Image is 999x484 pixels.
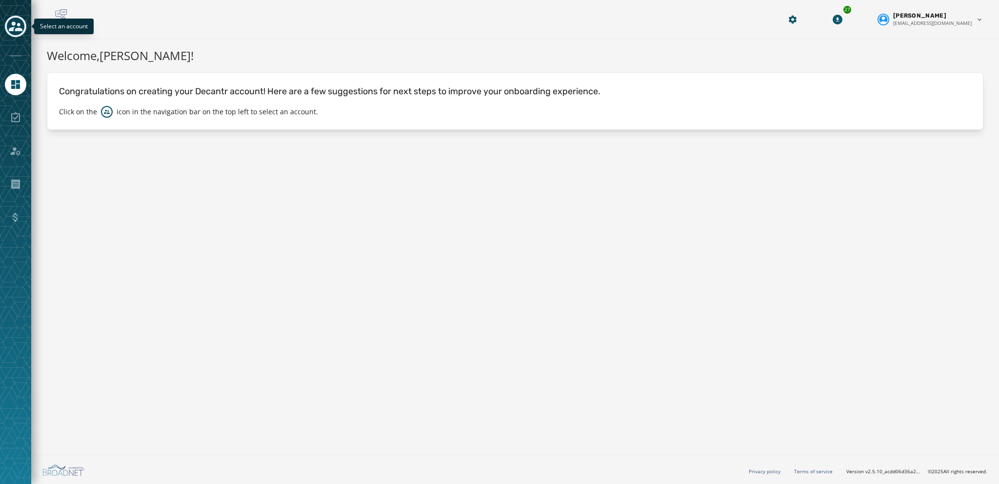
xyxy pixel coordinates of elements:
p: Click on the [59,107,97,117]
a: Terms of service [794,468,833,475]
span: © 2025 All rights reserved. [928,468,987,475]
button: Manage global settings [784,11,801,28]
span: Select an account [40,22,88,30]
button: Download Menu [829,11,846,28]
span: [PERSON_NAME] [893,12,946,20]
span: v2.5.10_acdd06d36a2d477687e21de5ea907d8c03850ae9 [865,468,920,475]
h1: Welcome, [PERSON_NAME] ! [47,47,983,64]
div: 27 [842,5,852,15]
button: User settings [874,8,987,31]
a: Navigate to Home [5,74,26,95]
a: Privacy policy [749,468,780,475]
button: Toggle account select drawer [5,16,26,37]
span: [EMAIL_ADDRESS][DOMAIN_NAME] [893,20,972,27]
span: Version [846,468,920,475]
p: Congratulations on creating your Decantr account! Here are a few suggestions for next steps to im... [59,84,971,98]
p: icon in the navigation bar on the top left to select an account. [117,107,318,117]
